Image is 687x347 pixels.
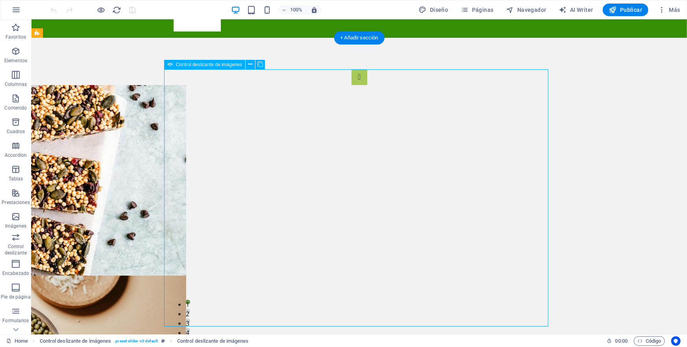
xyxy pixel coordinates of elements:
a: Haz clic para cancelar la selección y doble clic para abrir páginas [6,336,28,346]
i: Volver a cargar página [113,6,122,15]
span: Diseño [419,6,448,14]
span: Más [658,6,680,14]
span: Páginas [461,6,494,14]
div: Image Slider [136,18,520,338]
button: reload [112,5,122,15]
i: Al redimensionar, ajustar el nivel de zoom automáticamente para ajustarse al dispositivo elegido. [311,6,318,13]
h6: Tiempo de la sesión [607,336,628,346]
p: Favoritos [6,34,26,40]
button: Más [655,4,683,16]
p: Encabezado [2,270,29,276]
span: Navegador [506,6,546,14]
p: Imágenes [5,223,26,229]
div: + Añadir sección [334,31,384,45]
p: Pie de página [1,294,30,300]
span: Haz clic para seleccionar y doble clic para editar [40,336,111,346]
p: Prestaciones [2,199,30,206]
p: Accordion [5,152,27,158]
nav: breadcrumb [40,336,249,346]
button: Diseño [416,4,452,16]
div: Diseño (Ctrl+Alt+Y) [416,4,452,16]
p: Contenido [4,105,27,111]
p: Elementos [4,58,27,64]
button: Código [634,336,665,346]
button: Navegador [503,4,550,16]
span: . preset-slider-v3-default [114,336,158,346]
span: Control deslizante de imágenes [176,62,242,67]
span: 00 00 [615,336,628,346]
button: 100% [278,5,306,15]
i: Este elemento es un preajuste personalizable [161,339,165,343]
h6: 100% [290,5,303,15]
button: Usercentrics [671,336,681,346]
button: Publicar [603,4,649,16]
button: 1 [154,280,159,285]
button: 4 [154,308,159,313]
span: Haz clic para seleccionar y doble clic para editar [177,336,249,346]
span: Código [637,336,661,346]
button: Páginas [458,4,497,16]
span: Publicar [609,6,643,14]
button: 3 [154,299,159,304]
span: AI Writer [559,6,593,14]
span: : [621,338,622,344]
p: Formularios [2,317,29,324]
button: Haz clic para salir del modo de previsualización y seguir editando [96,5,106,15]
p: Tablas [9,176,23,182]
button: AI Writer [556,4,596,16]
p: Columnas [5,81,27,87]
button: 2 [154,289,159,294]
p: Cuadros [7,128,25,135]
